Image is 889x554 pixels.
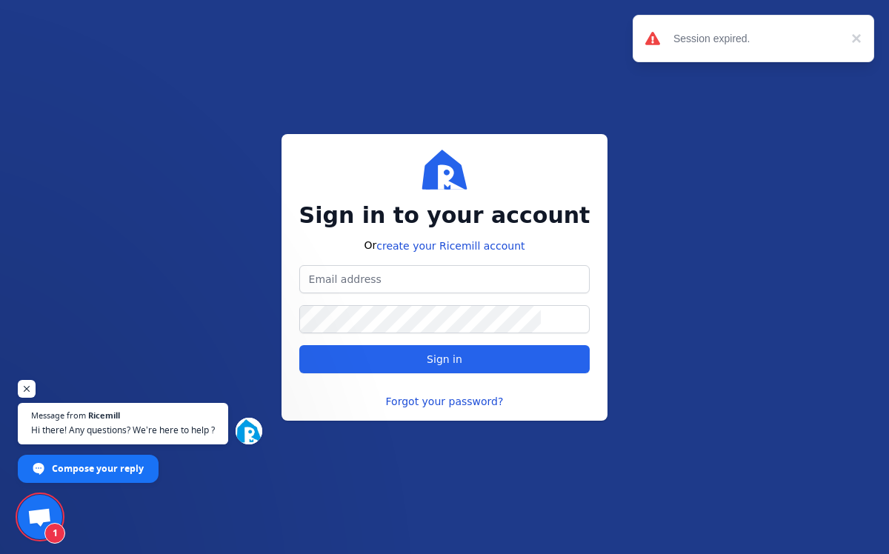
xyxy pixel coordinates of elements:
[427,353,462,365] span: Sign in
[673,31,844,46] div: Session expired.
[300,266,590,293] input: Email address
[44,523,65,544] span: 1
[844,30,862,47] button: close
[88,411,120,419] span: Ricemill
[299,202,590,229] h2: Sign in to your account
[18,495,62,539] a: Open chat
[386,394,504,409] a: Forgot your password?
[31,423,215,437] span: Hi there! Any questions? We’re here to help ?
[31,411,86,419] span: Message from
[364,238,525,253] p: Or
[52,455,144,481] span: Compose your reply
[421,146,468,193] img: Ricemill Logo
[299,345,590,373] button: Sign in
[376,240,525,252] a: create your Ricemill account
